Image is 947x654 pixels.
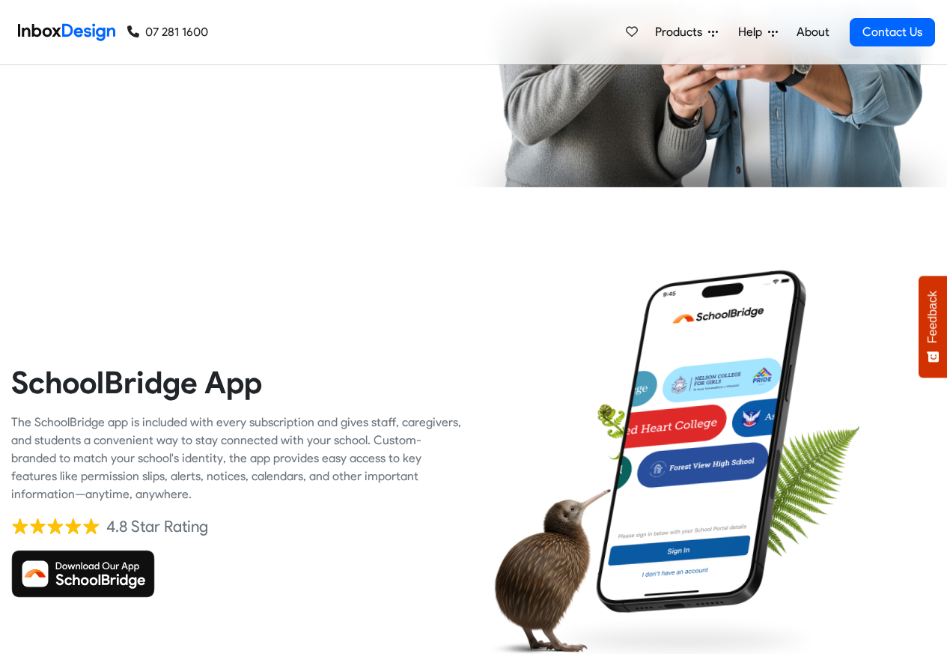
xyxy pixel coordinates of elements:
[11,414,463,503] div: The SchoolBridge app is included with every subscription and gives staff, caregivers, and student...
[127,23,208,41] a: 07 281 1600
[926,291,940,343] span: Feedback
[580,269,823,614] img: phone.png
[919,276,947,378] button: Feedback - Show survey
[106,515,208,538] div: 4.8 Star Rating
[738,23,768,41] span: Help
[792,17,833,47] a: About
[649,17,724,47] a: Products
[11,550,155,598] img: Download SchoolBridge App
[732,17,784,47] a: Help
[850,18,935,46] a: Contact Us
[655,23,708,41] span: Products
[11,363,463,402] heading: SchoolBridge App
